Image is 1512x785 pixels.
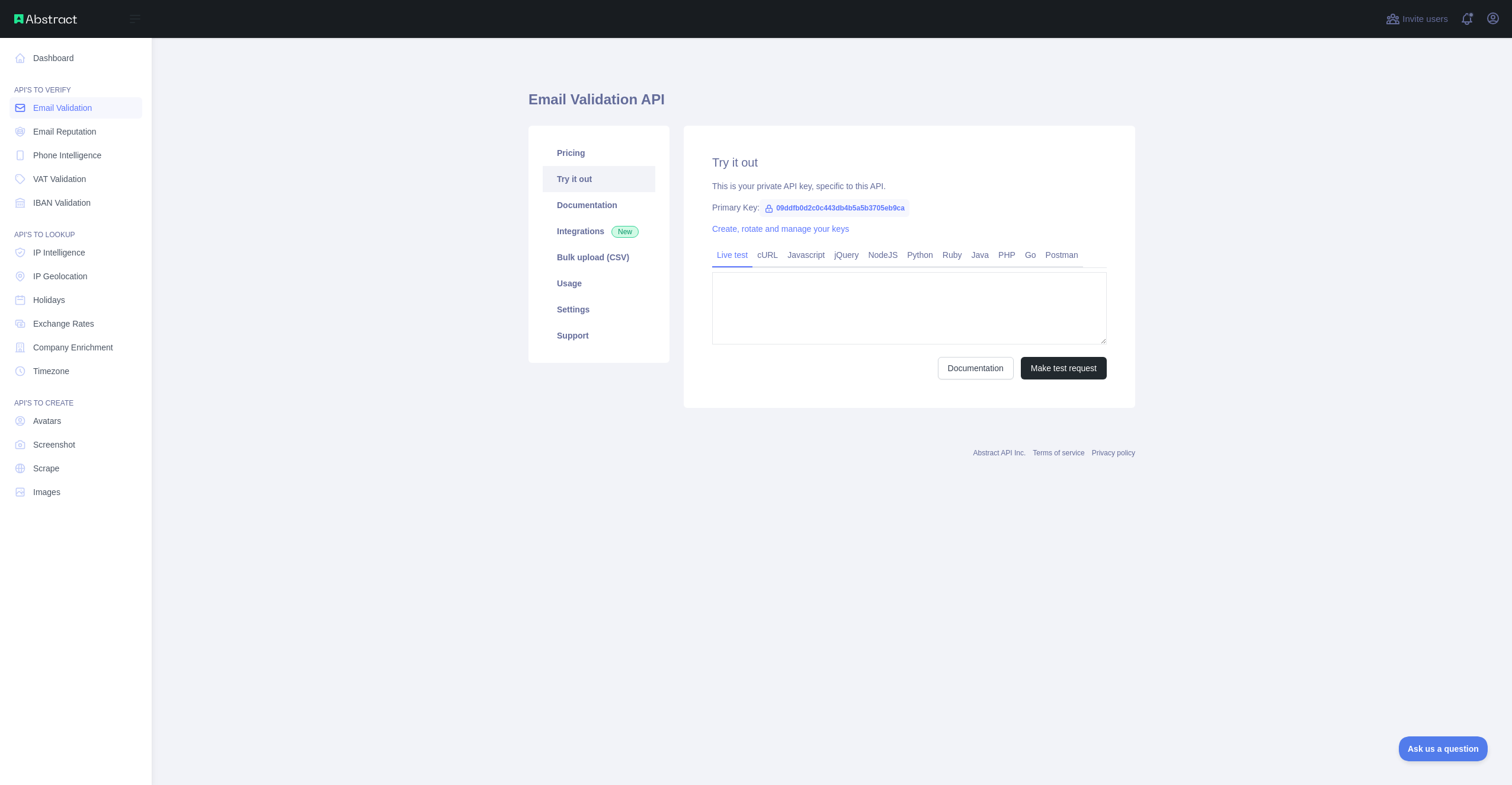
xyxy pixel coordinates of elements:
[712,202,1107,213] div: Primary Key:
[9,410,142,432] a: Avatars
[543,270,655,296] a: Usage
[1021,357,1107,379] button: Make test request
[760,199,909,217] span: 09ddfb0d2c0c443db4b5a5b3705eb9ca
[1020,245,1041,264] a: Go
[967,245,994,264] a: Java
[33,270,88,282] span: IP Geolocation
[528,90,1135,119] h1: Email Validation API
[33,102,92,114] span: Email Validation
[9,481,142,503] a: Images
[9,266,142,287] a: IP Geolocation
[33,415,61,427] span: Avatars
[9,337,142,358] a: Company Enrichment
[14,14,77,24] img: Abstract API
[1092,449,1135,457] a: Privacy policy
[33,462,59,474] span: Scrape
[752,245,783,264] a: cURL
[33,149,101,161] span: Phone Intelligence
[9,168,142,190] a: VAT Validation
[902,245,938,264] a: Python
[9,434,142,455] a: Screenshot
[33,126,97,138] span: Email Reputation
[712,180,1107,192] div: This is your private API key, specific to this API.
[9,313,142,334] a: Exchange Rates
[863,245,902,264] a: NodeJS
[783,245,829,264] a: Javascript
[543,244,655,270] a: Bulk upload (CSV)
[1383,9,1450,28] button: Invite users
[611,226,639,238] span: New
[9,192,142,213] a: IBAN Validation
[33,294,65,306] span: Holidays
[9,145,142,166] a: Phone Intelligence
[1402,12,1448,26] span: Invite users
[938,245,967,264] a: Ruby
[33,486,60,498] span: Images
[9,97,142,119] a: Email Validation
[712,224,849,234] a: Create, rotate and manage your keys
[712,154,1107,171] h2: Try it out
[1041,245,1083,264] a: Postman
[9,384,142,408] div: API'S TO CREATE
[33,342,113,353] span: Company Enrichment
[9,71,142,95] div: API'S TO VERIFY
[33,318,94,330] span: Exchange Rates
[9,216,142,240] div: API'S TO LOOKUP
[33,197,91,209] span: IBAN Validation
[938,357,1014,379] a: Documentation
[33,365,69,377] span: Timezone
[33,439,75,451] span: Screenshot
[1399,736,1488,761] iframe: Toggle Customer Support
[994,245,1020,264] a: PHP
[829,245,863,264] a: jQuery
[9,458,142,479] a: Scrape
[543,218,655,244] a: Integrations New
[1033,449,1084,457] a: Terms of service
[543,166,655,192] a: Try it out
[33,173,86,185] span: VAT Validation
[9,289,142,311] a: Holidays
[543,296,655,323] a: Settings
[9,360,142,382] a: Timezone
[9,121,142,142] a: Email Reputation
[543,192,655,218] a: Documentation
[543,140,655,166] a: Pricing
[33,247,85,259] span: IP Intelligence
[712,245,752,264] a: Live test
[9,47,142,69] a: Dashboard
[9,242,142,263] a: IP Intelligence
[973,449,1026,457] a: Abstract API Inc.
[543,323,655,349] a: Support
